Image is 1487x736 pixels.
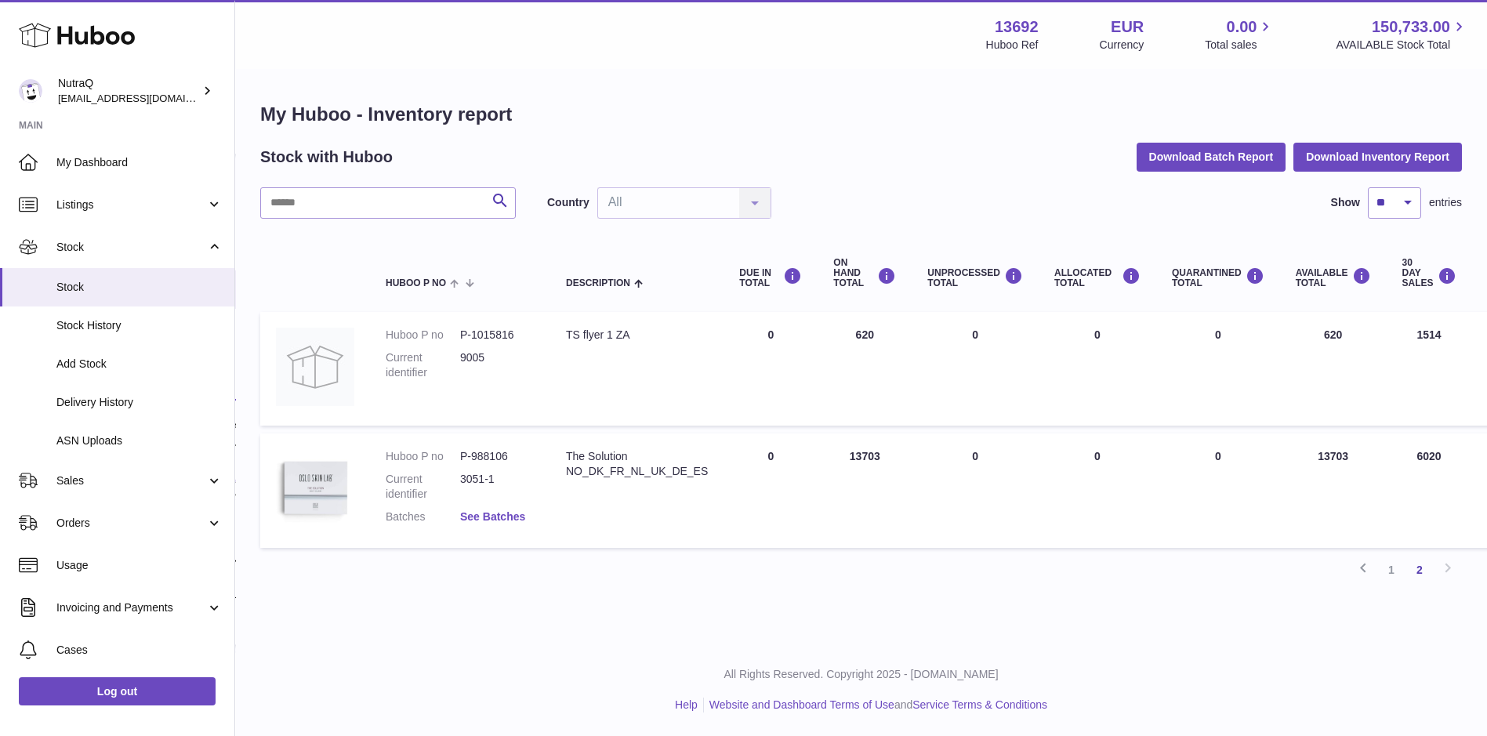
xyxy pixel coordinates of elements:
[1215,450,1221,462] span: 0
[460,328,535,343] dd: P-1015816
[1336,16,1468,53] a: 150,733.00 AVAILABLE Stock Total
[58,76,199,106] div: NutraQ
[1405,556,1434,584] a: 2
[58,92,230,104] span: [EMAIL_ADDRESS][DOMAIN_NAME]
[276,449,354,528] img: product image
[386,350,460,380] dt: Current identifier
[19,79,42,103] img: log@nutraq.com
[833,258,896,289] div: ON HAND Total
[260,102,1462,127] h1: My Huboo - Inventory report
[56,643,223,658] span: Cases
[709,698,894,711] a: Website and Dashboard Terms of Use
[739,267,802,288] div: DUE IN TOTAL
[818,312,912,426] td: 620
[912,698,1047,711] a: Service Terms & Conditions
[460,510,525,523] a: See Batches
[995,16,1039,38] strong: 13692
[912,312,1039,426] td: 0
[1039,433,1156,548] td: 0
[927,267,1023,288] div: UNPROCESSED Total
[1280,312,1387,426] td: 620
[1172,267,1264,288] div: QUARANTINED Total
[56,198,206,212] span: Listings
[1377,556,1405,584] a: 1
[386,509,460,524] dt: Batches
[1336,38,1468,53] span: AVAILABLE Stock Total
[56,318,223,333] span: Stock History
[56,433,223,448] span: ASN Uploads
[386,472,460,502] dt: Current identifier
[1205,16,1275,53] a: 0.00 Total sales
[1293,143,1462,171] button: Download Inventory Report
[1039,312,1156,426] td: 0
[56,395,223,410] span: Delivery History
[56,280,223,295] span: Stock
[986,38,1039,53] div: Huboo Ref
[547,195,589,210] label: Country
[912,433,1039,548] td: 0
[1137,143,1286,171] button: Download Batch Report
[1402,258,1456,289] div: 30 DAY SALES
[248,667,1474,682] p: All Rights Reserved. Copyright 2025 - [DOMAIN_NAME]
[1296,267,1371,288] div: AVAILABLE Total
[1227,16,1257,38] span: 0.00
[675,698,698,711] a: Help
[386,449,460,464] dt: Huboo P no
[818,433,912,548] td: 13703
[56,600,206,615] span: Invoicing and Payments
[1372,16,1450,38] span: 150,733.00
[386,278,446,288] span: Huboo P no
[724,312,818,426] td: 0
[566,328,708,343] div: TS flyer 1 ZA
[386,328,460,343] dt: Huboo P no
[1054,267,1141,288] div: ALLOCATED Total
[19,677,216,705] a: Log out
[56,473,206,488] span: Sales
[1387,312,1472,426] td: 1514
[56,516,206,531] span: Orders
[1111,16,1144,38] strong: EUR
[1280,433,1387,548] td: 13703
[460,449,535,464] dd: P-988106
[704,698,1047,712] li: and
[56,155,223,170] span: My Dashboard
[1215,328,1221,341] span: 0
[260,147,393,168] h2: Stock with Huboo
[1331,195,1360,210] label: Show
[56,558,223,573] span: Usage
[276,328,354,406] img: product image
[56,357,223,372] span: Add Stock
[1100,38,1144,53] div: Currency
[460,350,535,380] dd: 9005
[1429,195,1462,210] span: entries
[460,472,535,502] dd: 3051-1
[566,278,630,288] span: Description
[566,449,708,479] div: The Solution NO_DK_FR_NL_UK_DE_ES
[1205,38,1275,53] span: Total sales
[1387,433,1472,548] td: 6020
[724,433,818,548] td: 0
[56,240,206,255] span: Stock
